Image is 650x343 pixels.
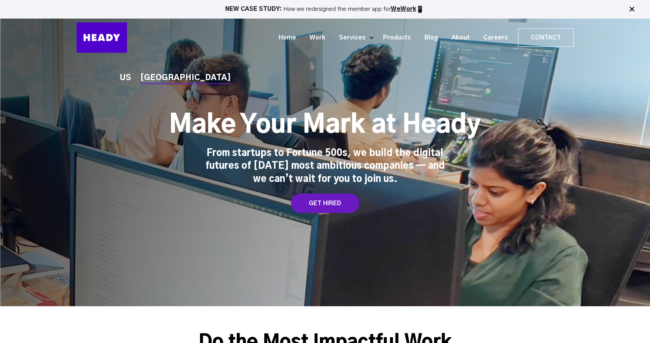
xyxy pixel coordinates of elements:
[628,5,636,13] img: Close Bar
[415,31,442,45] a: Blog
[169,110,481,141] h1: Make Your Mark at Heady
[329,31,369,45] a: Services
[3,5,647,13] p: How we redesigned the member app for
[77,22,127,53] img: Heady_Logo_Web-01 (1)
[416,5,424,13] img: app emoji
[373,31,415,45] a: Products
[205,147,445,186] div: From startups to Fortune 500s, we build the digital futures of [DATE] most ambitious companies — ...
[518,29,573,46] a: Contact
[442,31,474,45] a: About
[135,28,574,47] div: Navigation Menu
[120,74,131,82] a: US
[474,31,512,45] a: Careers
[225,6,283,12] strong: NEW CASE STUDY:
[291,194,359,213] a: GET HIRED
[269,31,300,45] a: Home
[391,6,416,12] a: WeWork
[300,31,329,45] a: Work
[140,74,231,82] a: [GEOGRAPHIC_DATA]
